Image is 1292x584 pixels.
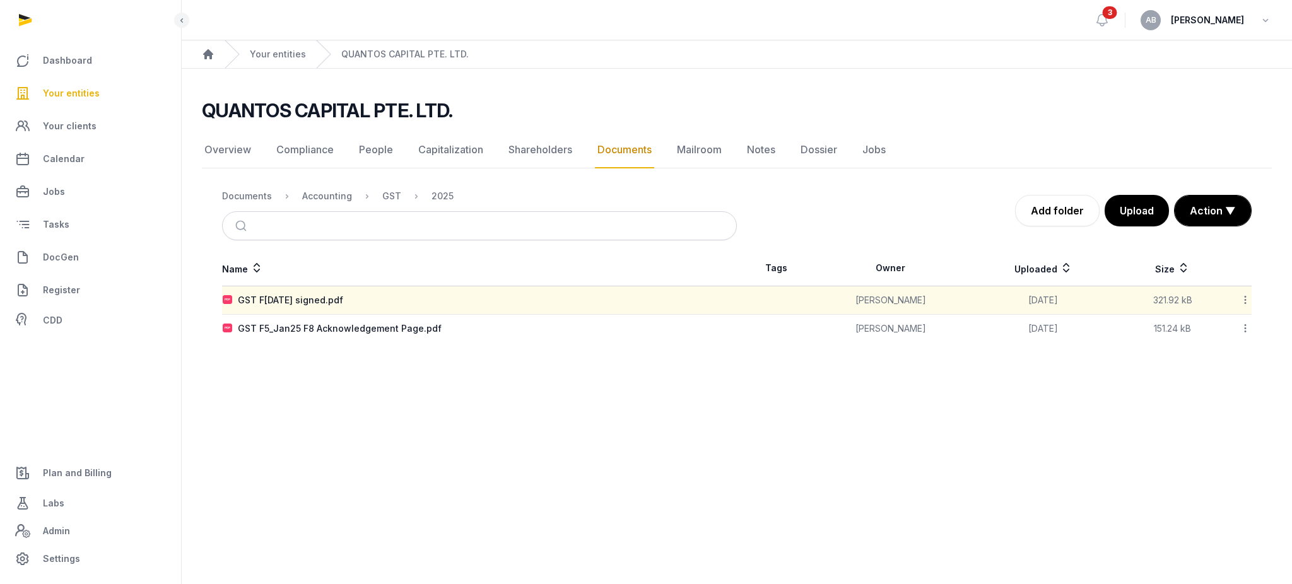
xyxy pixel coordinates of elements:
[43,283,80,298] span: Register
[1015,195,1100,226] a: Add folder
[43,151,85,166] span: Calendar
[10,45,171,76] a: Dashboard
[222,190,272,202] div: Documents
[43,184,65,199] span: Jobs
[10,488,171,518] a: Labs
[43,119,97,134] span: Your clients
[222,181,737,211] nav: Breadcrumb
[1105,195,1169,226] button: Upload
[202,99,452,122] h2: QUANTOS CAPITAL PTE. LTD.
[416,132,486,168] a: Capitalization
[182,40,1292,69] nav: Breadcrumb
[1120,250,1225,286] th: Size
[10,308,171,333] a: CDD
[815,286,966,315] td: [PERSON_NAME]
[228,212,257,240] button: Submit
[1120,286,1225,315] td: 321.92 kB
[43,523,70,539] span: Admin
[506,132,575,168] a: Shareholders
[1175,196,1251,226] button: Action ▼
[43,250,79,265] span: DocGen
[595,132,654,168] a: Documents
[250,48,306,61] a: Your entities
[382,190,401,202] div: GST
[202,132,1272,168] nav: Tabs
[43,53,92,68] span: Dashboard
[798,132,840,168] a: Dossier
[1103,6,1117,19] span: 3
[432,190,454,202] div: 2025
[43,313,62,328] span: CDD
[737,250,815,286] th: Tags
[674,132,724,168] a: Mailroom
[10,518,171,544] a: Admin
[1171,13,1244,28] span: [PERSON_NAME]
[43,496,64,511] span: Labs
[341,48,469,61] a: QUANTOS CAPITAL PTE. LTD.
[1141,10,1161,30] button: AB
[815,315,966,343] td: [PERSON_NAME]
[1146,16,1156,24] span: AB
[10,144,171,174] a: Calendar
[238,294,343,307] div: GST F[DATE] signed.pdf
[223,295,233,305] img: pdf.svg
[238,322,442,335] div: GST F5_Jan25 F8 Acknowledgement Page.pdf
[10,78,171,108] a: Your entities
[302,190,352,202] div: Accounting
[10,209,171,240] a: Tasks
[274,132,336,168] a: Compliance
[202,132,254,168] a: Overview
[1120,315,1225,343] td: 151.24 kB
[815,250,966,286] th: Owner
[744,132,778,168] a: Notes
[43,86,100,101] span: Your entities
[43,465,112,481] span: Plan and Billing
[860,132,888,168] a: Jobs
[10,275,171,305] a: Register
[966,250,1120,286] th: Uploaded
[10,544,171,574] a: Settings
[222,250,737,286] th: Name
[1028,323,1058,334] span: [DATE]
[10,458,171,488] a: Plan and Billing
[10,242,171,272] a: DocGen
[43,551,80,566] span: Settings
[1028,295,1058,305] span: [DATE]
[356,132,396,168] a: People
[43,217,69,232] span: Tasks
[10,111,171,141] a: Your clients
[10,177,171,207] a: Jobs
[223,324,233,334] img: pdf.svg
